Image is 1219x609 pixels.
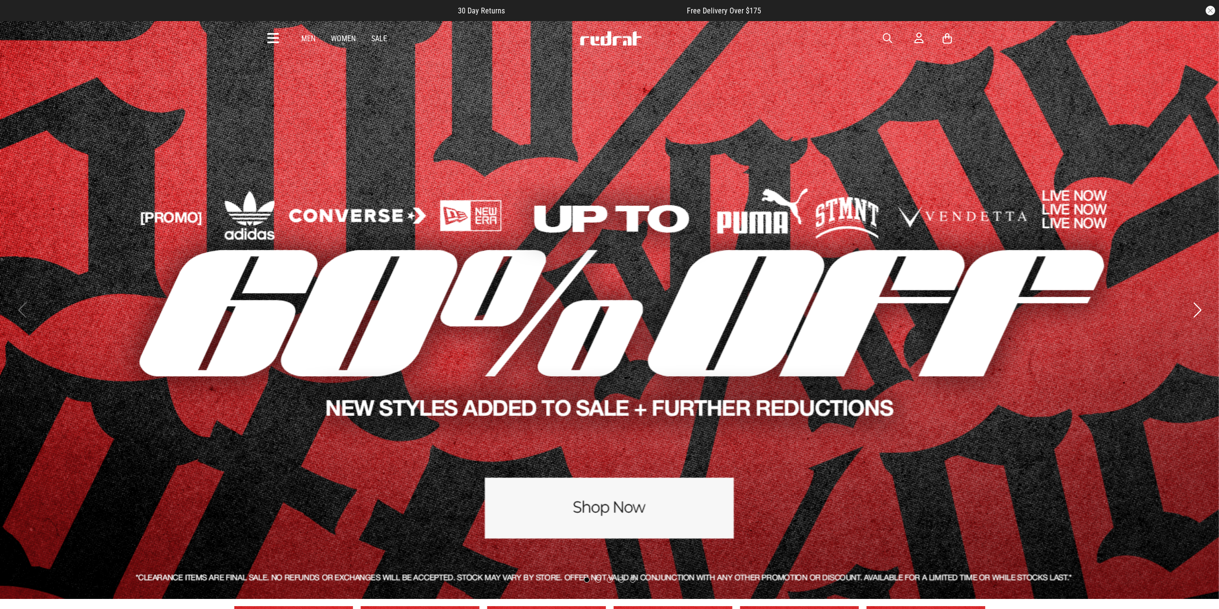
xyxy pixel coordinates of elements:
[687,6,761,15] span: Free Delivery Over $175
[579,31,642,46] img: Redrat logo
[458,6,505,15] span: 30 Day Returns
[1191,299,1204,321] button: Next slide
[371,34,387,43] a: Sale
[15,299,28,321] button: Previous slide
[331,34,356,43] a: Women
[301,34,316,43] a: Men
[524,6,668,15] iframe: Customer reviews powered by Trustpilot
